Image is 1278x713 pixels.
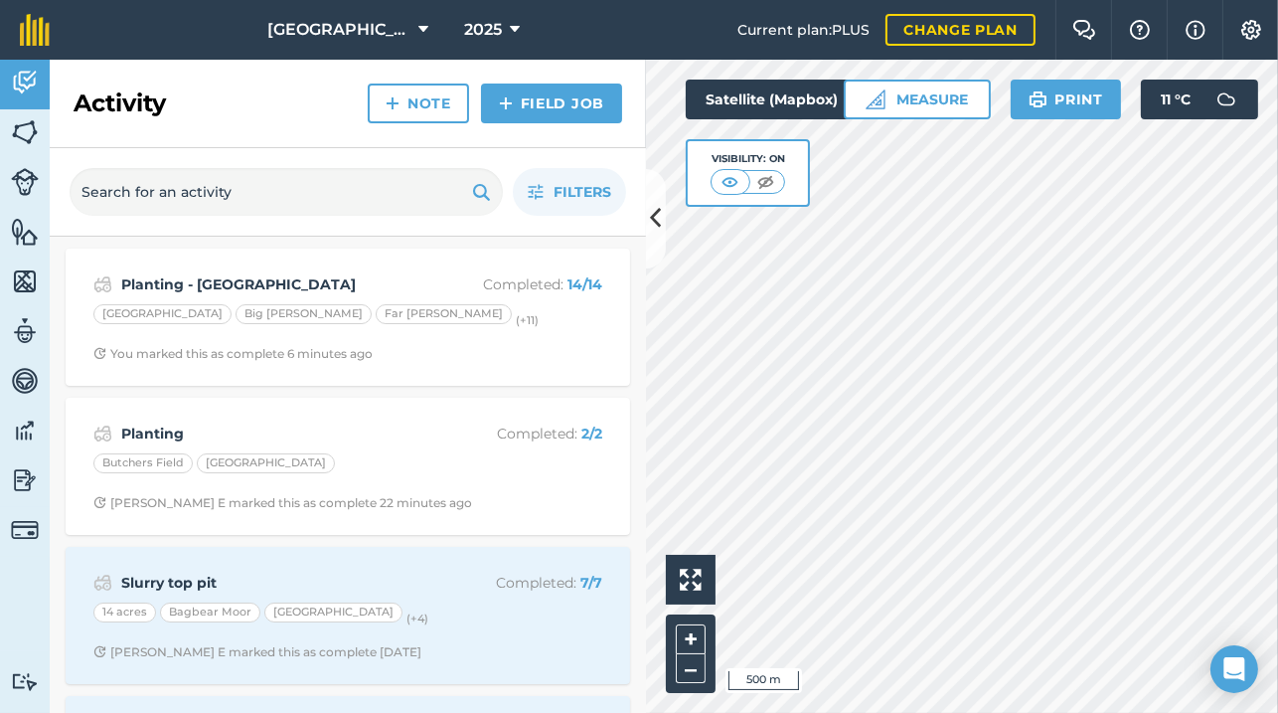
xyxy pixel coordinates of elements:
img: svg+xml;base64,PD94bWwgdmVyc2lvbj0iMS4wIiBlbmNvZGluZz0idXRmLTgiPz4KPCEtLSBHZW5lcmF0b3I6IEFkb2JlIE... [11,416,39,446]
img: svg+xml;base64,PD94bWwgdmVyc2lvbj0iMS4wIiBlbmNvZGluZz0idXRmLTgiPz4KPCEtLSBHZW5lcmF0b3I6IEFkb2JlIE... [93,571,112,595]
div: [GEOGRAPHIC_DATA] [264,603,402,623]
img: svg+xml;base64,PD94bWwgdmVyc2lvbj0iMS4wIiBlbmNvZGluZz0idXRmLTgiPz4KPCEtLSBHZW5lcmF0b3I6IEFkb2JlIE... [11,68,39,97]
div: [GEOGRAPHIC_DATA] [197,453,335,473]
img: Clock with arrow pointing clockwise [93,645,106,658]
strong: Planting - [GEOGRAPHIC_DATA] [121,273,436,295]
img: svg+xml;base64,PD94bWwgdmVyc2lvbj0iMS4wIiBlbmNvZGluZz0idXRmLTgiPz4KPCEtLSBHZW5lcmF0b3I6IEFkb2JlIE... [11,465,39,495]
strong: 7 / 7 [580,574,602,592]
small: (+ 11 ) [516,313,539,327]
strong: 2 / 2 [581,425,602,443]
img: Clock with arrow pointing clockwise [93,496,106,509]
img: svg+xml;base64,PHN2ZyB4bWxucz0iaHR0cDovL3d3dy53My5vcmcvMjAwMC9zdmciIHdpZHRoPSI1NiIgaGVpZ2h0PSI2MC... [11,267,39,296]
button: Filters [513,168,626,216]
span: [GEOGRAPHIC_DATA] [267,18,410,42]
img: svg+xml;base64,PHN2ZyB4bWxucz0iaHR0cDovL3d3dy53My5vcmcvMjAwMC9zdmciIHdpZHRoPSI1MCIgaGVpZ2h0PSI0MC... [718,172,742,192]
img: Two speech bubbles overlapping with the left bubble in the forefront [1072,20,1096,40]
span: Filters [554,181,611,203]
a: Slurry top pitCompleted: 7/714 acresBagbear Moor[GEOGRAPHIC_DATA](+4)Clock with arrow pointing cl... [78,559,618,672]
button: – [676,654,706,683]
img: svg+xml;base64,PHN2ZyB4bWxucz0iaHR0cDovL3d3dy53My5vcmcvMjAwMC9zdmciIHdpZHRoPSIxNCIgaGVpZ2h0PSIyNC... [499,91,513,115]
img: svg+xml;base64,PHN2ZyB4bWxucz0iaHR0cDovL3d3dy53My5vcmcvMjAwMC9zdmciIHdpZHRoPSIxOSIgaGVpZ2h0PSIyNC... [1029,88,1047,111]
button: Satellite (Mapbox) [686,80,877,119]
img: svg+xml;base64,PD94bWwgdmVyc2lvbj0iMS4wIiBlbmNvZGluZz0idXRmLTgiPz4KPCEtLSBHZW5lcmF0b3I6IEFkb2JlIE... [11,366,39,396]
button: + [676,624,706,654]
img: svg+xml;base64,PHN2ZyB4bWxucz0iaHR0cDovL3d3dy53My5vcmcvMjAwMC9zdmciIHdpZHRoPSI1MCIgaGVpZ2h0PSI0MC... [753,172,778,192]
div: Butchers Field [93,453,193,473]
div: [PERSON_NAME] E marked this as complete [DATE] [93,644,421,660]
div: Visibility: On [711,151,786,167]
img: svg+xml;base64,PD94bWwgdmVyc2lvbj0iMS4wIiBlbmNvZGluZz0idXRmLTgiPz4KPCEtLSBHZW5lcmF0b3I6IEFkb2JlIE... [11,672,39,691]
img: svg+xml;base64,PD94bWwgdmVyc2lvbj0iMS4wIiBlbmNvZGluZz0idXRmLTgiPz4KPCEtLSBHZW5lcmF0b3I6IEFkb2JlIE... [11,316,39,346]
span: 11 ° C [1161,80,1191,119]
img: svg+xml;base64,PHN2ZyB4bWxucz0iaHR0cDovL3d3dy53My5vcmcvMjAwMC9zdmciIHdpZHRoPSI1NiIgaGVpZ2h0PSI2MC... [11,117,39,147]
a: PlantingCompleted: 2/2Butchers Field[GEOGRAPHIC_DATA]Clock with arrow pointing clockwise[PERSON_N... [78,410,618,523]
a: Change plan [885,14,1036,46]
span: Current plan : PLUS [737,19,870,41]
img: svg+xml;base64,PHN2ZyB4bWxucz0iaHR0cDovL3d3dy53My5vcmcvMjAwMC9zdmciIHdpZHRoPSIxNyIgaGVpZ2h0PSIxNy... [1186,18,1205,42]
input: Search for an activity [70,168,503,216]
strong: 14 / 14 [567,275,602,293]
span: 2025 [464,18,502,42]
a: Planting - [GEOGRAPHIC_DATA]Completed: 14/14[GEOGRAPHIC_DATA]Big [PERSON_NAME]Far [PERSON_NAME](+... [78,261,618,374]
p: Completed : [444,273,602,295]
p: Completed : [444,423,602,445]
img: Ruler icon [866,89,885,109]
img: A question mark icon [1128,20,1152,40]
div: You marked this as complete 6 minutes ago [93,346,373,362]
strong: Planting [121,423,436,445]
img: svg+xml;base64,PD94bWwgdmVyc2lvbj0iMS4wIiBlbmNvZGluZz0idXRmLTgiPz4KPCEtLSBHZW5lcmF0b3I6IEFkb2JlIE... [1206,80,1246,119]
a: Note [368,84,469,123]
div: Open Intercom Messenger [1210,645,1258,693]
a: Field Job [481,84,622,123]
p: Completed : [444,572,602,594]
h2: Activity [74,88,166,119]
div: [PERSON_NAME] E marked this as complete 22 minutes ago [93,495,472,511]
img: svg+xml;base64,PD94bWwgdmVyc2lvbj0iMS4wIiBlbmNvZGluZz0idXRmLTgiPz4KPCEtLSBHZW5lcmF0b3I6IEFkb2JlIE... [11,168,39,196]
small: (+ 4 ) [406,612,428,625]
img: svg+xml;base64,PD94bWwgdmVyc2lvbj0iMS4wIiBlbmNvZGluZz0idXRmLTgiPz4KPCEtLSBHZW5lcmF0b3I6IEFkb2JlIE... [11,516,39,544]
button: 11 °C [1141,80,1258,119]
img: fieldmargin Logo [20,14,50,46]
img: Four arrows, one pointing top left, one top right, one bottom right and the last bottom left [680,569,702,591]
button: Measure [844,80,991,119]
img: Clock with arrow pointing clockwise [93,347,106,360]
img: svg+xml;base64,PHN2ZyB4bWxucz0iaHR0cDovL3d3dy53My5vcmcvMjAwMC9zdmciIHdpZHRoPSIxOSIgaGVpZ2h0PSIyNC... [472,180,491,204]
div: [GEOGRAPHIC_DATA] [93,304,232,324]
img: svg+xml;base64,PD94bWwgdmVyc2lvbj0iMS4wIiBlbmNvZGluZz0idXRmLTgiPz4KPCEtLSBHZW5lcmF0b3I6IEFkb2JlIE... [93,272,112,296]
img: svg+xml;base64,PHN2ZyB4bWxucz0iaHR0cDovL3d3dy53My5vcmcvMjAwMC9zdmciIHdpZHRoPSI1NiIgaGVpZ2h0PSI2MC... [11,217,39,247]
button: Print [1011,80,1122,119]
div: Bagbear Moor [160,603,260,623]
strong: Slurry top pit [121,572,436,594]
div: 14 acres [93,603,156,623]
div: Big [PERSON_NAME] [236,304,372,324]
img: svg+xml;base64,PHN2ZyB4bWxucz0iaHR0cDovL3d3dy53My5vcmcvMjAwMC9zdmciIHdpZHRoPSIxNCIgaGVpZ2h0PSIyNC... [386,91,399,115]
img: svg+xml;base64,PD94bWwgdmVyc2lvbj0iMS4wIiBlbmNvZGluZz0idXRmLTgiPz4KPCEtLSBHZW5lcmF0b3I6IEFkb2JlIE... [93,422,112,446]
div: Far [PERSON_NAME] [376,304,512,324]
img: A cog icon [1239,20,1263,40]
